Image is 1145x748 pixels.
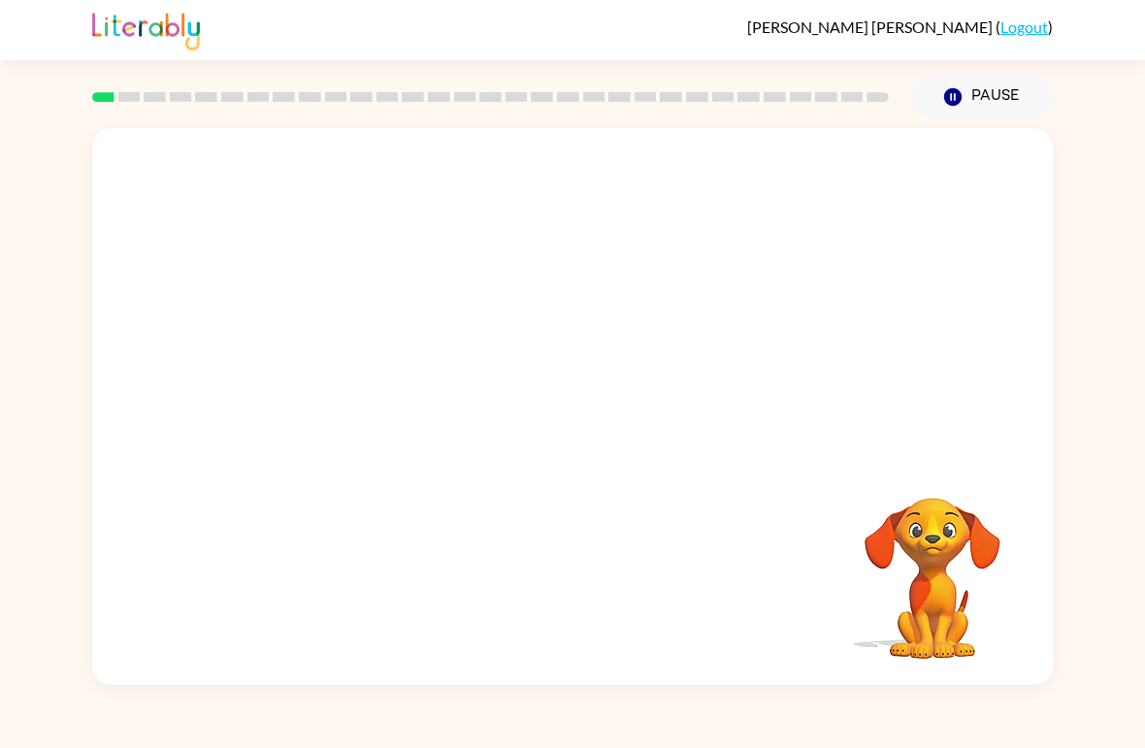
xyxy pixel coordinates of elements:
a: Logout [1000,17,1048,36]
div: ( ) [747,17,1053,36]
span: [PERSON_NAME] [PERSON_NAME] [747,17,996,36]
video: Your browser must support playing .mp4 files to use Literably. Please try using another browser. [835,468,1030,662]
img: Literably [92,8,200,50]
button: Pause [912,75,1053,119]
